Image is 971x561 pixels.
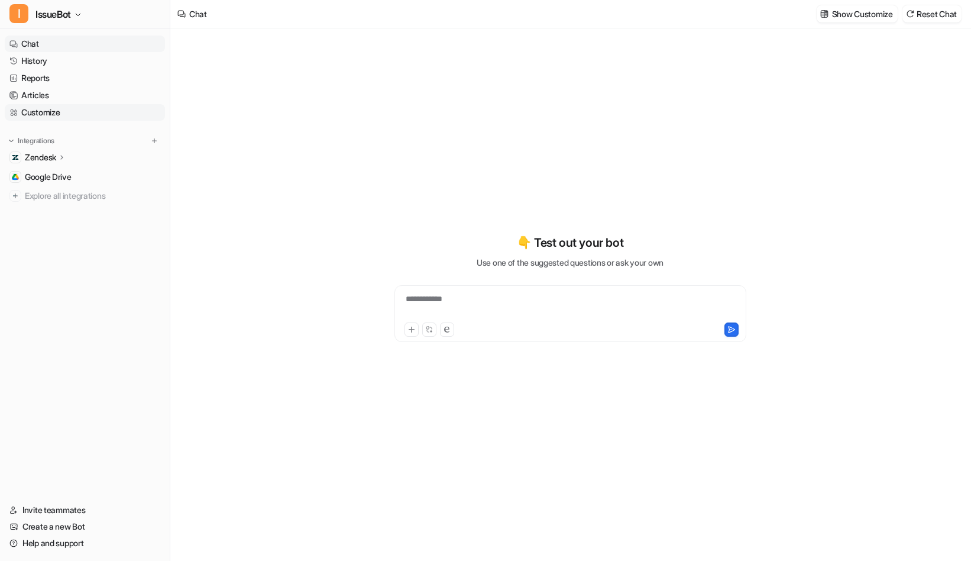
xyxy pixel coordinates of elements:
[5,36,165,52] a: Chat
[5,135,58,147] button: Integrations
[906,9,914,18] img: reset
[5,169,165,185] a: Google DriveGoogle Drive
[35,6,71,22] span: IssueBot
[817,5,898,22] button: Show Customize
[189,8,207,20] div: Chat
[5,53,165,69] a: History
[902,5,962,22] button: Reset Chat
[517,234,623,252] p: 👇 Test out your bot
[9,190,21,202] img: explore all integrations
[18,136,54,146] p: Integrations
[25,151,56,163] p: Zendesk
[5,188,165,204] a: Explore all integrations
[25,171,72,183] span: Google Drive
[150,137,158,145] img: menu_add.svg
[5,104,165,121] a: Customize
[7,137,15,145] img: expand menu
[25,186,160,205] span: Explore all integrations
[12,173,19,180] img: Google Drive
[477,256,663,269] p: Use one of the suggested questions or ask your own
[5,502,165,518] a: Invite teammates
[5,535,165,552] a: Help and support
[5,518,165,535] a: Create a new Bot
[832,8,893,20] p: Show Customize
[5,87,165,104] a: Articles
[5,70,165,86] a: Reports
[9,4,28,23] span: I
[12,154,19,161] img: Zendesk
[820,9,828,18] img: customize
